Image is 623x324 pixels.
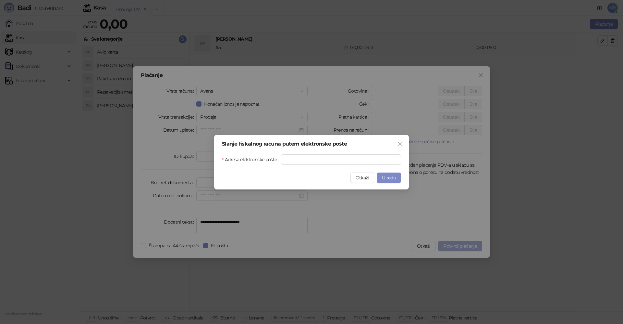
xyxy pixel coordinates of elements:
[350,173,374,183] button: Otkaži
[395,141,405,147] span: Zatvori
[222,141,401,147] div: Slanje fiskalnog računa putem elektronske pošte
[222,154,281,165] label: Adresa elektronske pošte
[281,154,401,165] input: Adresa elektronske pošte
[395,139,405,149] button: Close
[382,175,396,181] span: U redu
[377,173,401,183] button: U redu
[397,141,402,147] span: close
[356,175,369,181] span: Otkaži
